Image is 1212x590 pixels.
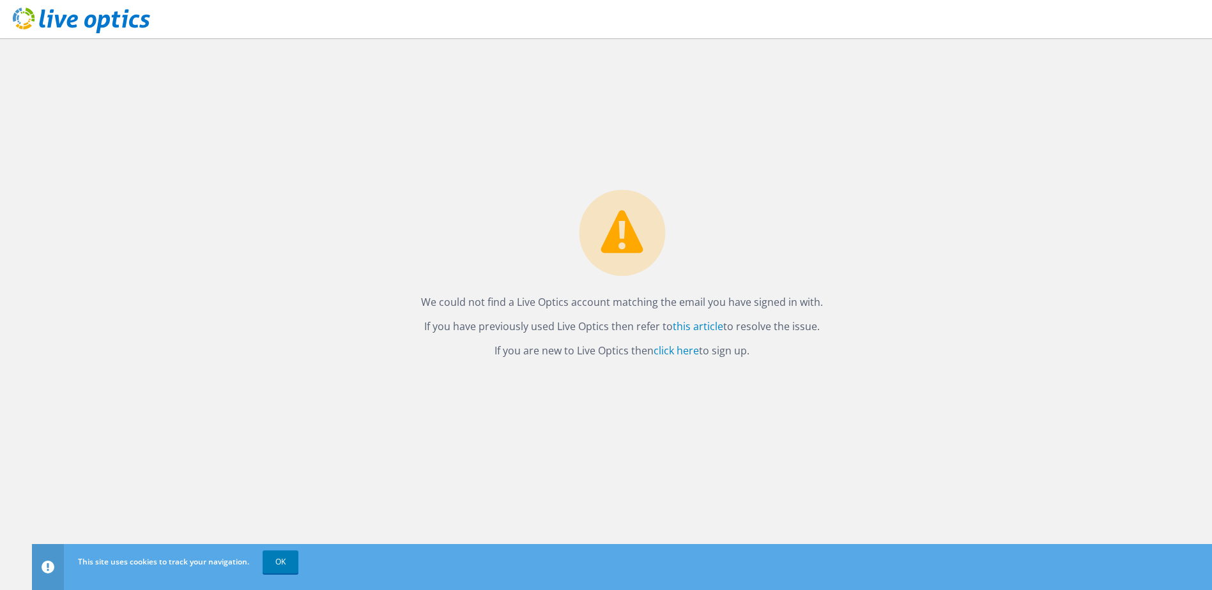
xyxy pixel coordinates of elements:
[78,556,249,567] span: This site uses cookies to track your navigation.
[263,550,298,573] a: OK
[421,293,823,311] p: We could not find a Live Optics account matching the email you have signed in with.
[654,344,699,358] a: click here
[673,319,723,333] a: this article
[421,342,823,359] p: If you are new to Live Optics then to sign up.
[421,317,823,335] p: If you have previously used Live Optics then refer to to resolve the issue.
